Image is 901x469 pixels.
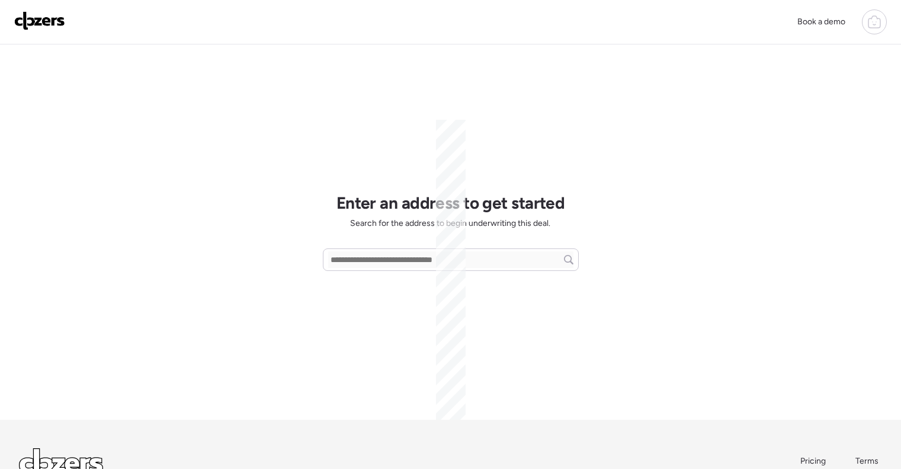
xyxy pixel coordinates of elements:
[855,455,882,467] a: Terms
[336,193,565,213] h1: Enter an address to get started
[797,17,845,27] span: Book a demo
[855,456,878,466] span: Terms
[350,218,550,229] span: Search for the address to begin underwriting this deal.
[800,456,826,466] span: Pricing
[800,455,827,467] a: Pricing
[14,11,65,30] img: Logo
